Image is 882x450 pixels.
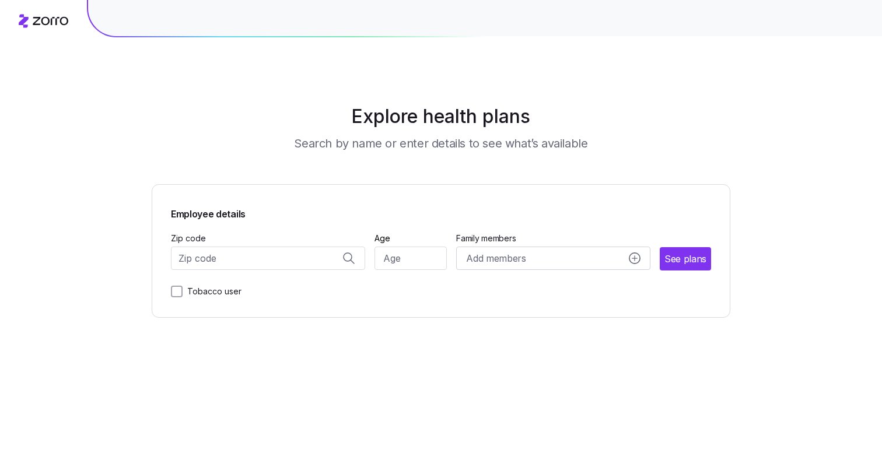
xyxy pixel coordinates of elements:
[171,203,711,222] span: Employee details
[181,103,702,131] h1: Explore health plans
[466,251,526,266] span: Add members
[664,252,706,266] span: See plans
[374,247,447,270] input: Age
[374,232,390,245] label: Age
[294,135,587,152] h3: Search by name or enter details to see what’s available
[629,252,640,264] svg: add icon
[456,247,650,270] button: Add membersadd icon
[183,284,242,298] label: Tobacco user
[171,232,206,245] label: Zip code
[456,233,650,244] span: Family members
[660,247,711,270] button: See plans
[171,247,365,270] input: Zip code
